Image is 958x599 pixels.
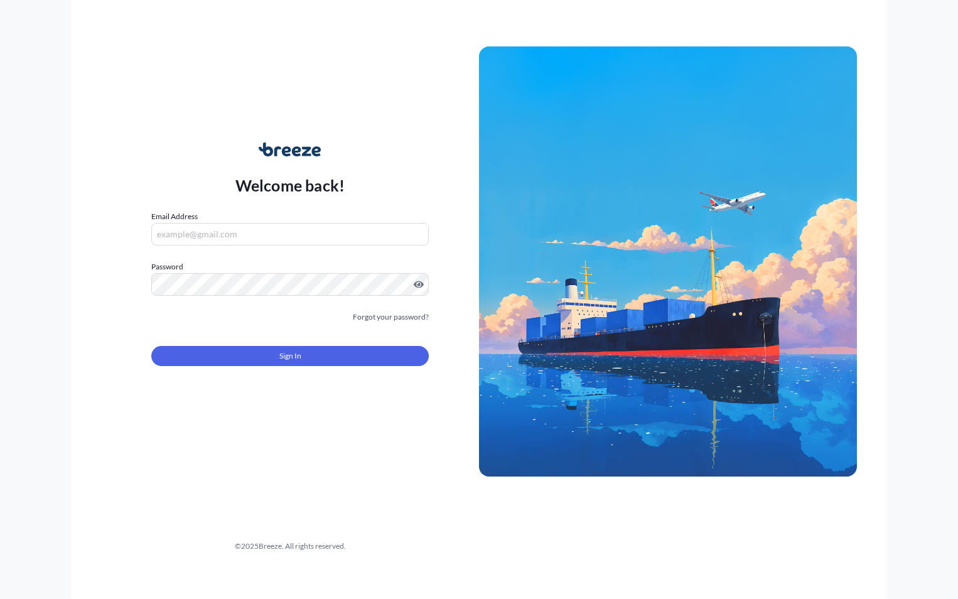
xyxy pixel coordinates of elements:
[353,311,429,323] a: Forgot your password?
[279,350,301,362] span: Sign In
[151,210,198,223] label: Email Address
[414,279,424,289] button: Show password
[151,261,429,273] label: Password
[151,346,429,366] button: Sign In
[151,223,429,246] input: example@gmail.com
[101,540,479,553] div: © 2025 Breeze. All rights reserved.
[235,175,345,195] p: Welcome back!
[479,46,857,476] img: Ship illustration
